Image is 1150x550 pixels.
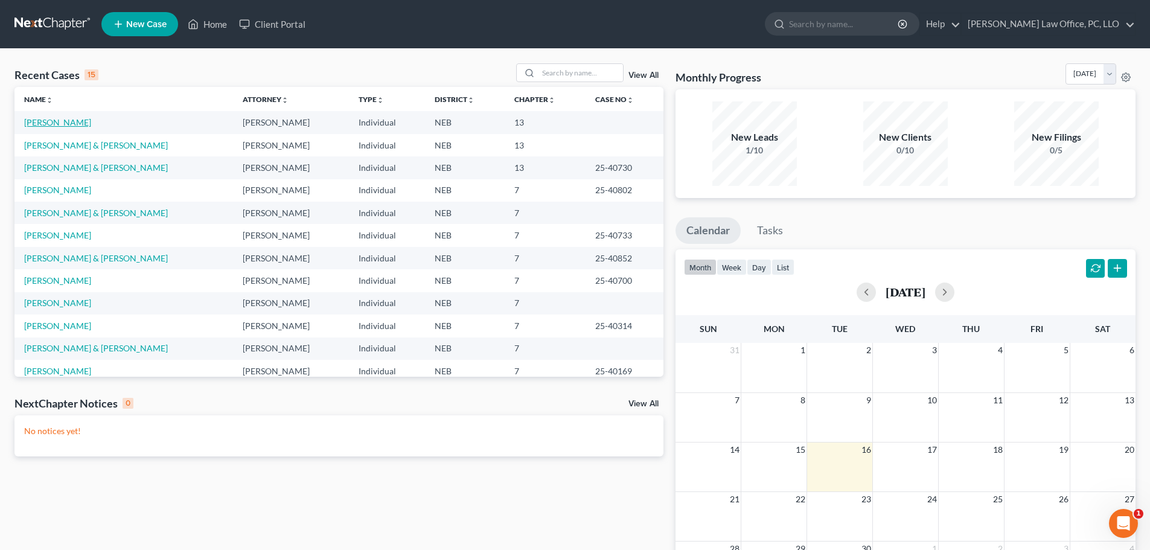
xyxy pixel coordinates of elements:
a: View All [628,71,659,80]
td: NEB [425,202,505,224]
a: [PERSON_NAME] & [PERSON_NAME] [24,162,168,173]
a: Tasks [746,217,794,244]
td: 13 [505,156,586,179]
span: 5 [1062,343,1070,357]
td: 7 [505,315,586,337]
td: Individual [349,269,425,292]
td: 25-40852 [586,247,663,269]
span: 22 [794,492,807,507]
input: Search by name... [789,13,899,35]
span: 16 [860,443,872,457]
input: Search by name... [538,64,623,82]
span: 26 [1058,492,1070,507]
span: 18 [992,443,1004,457]
td: [PERSON_NAME] [233,202,349,224]
a: Case Nounfold_more [595,95,634,104]
span: 2 [865,343,872,357]
td: Individual [349,111,425,133]
td: 13 [505,111,586,133]
a: Typeunfold_more [359,95,384,104]
td: [PERSON_NAME] [233,360,349,382]
span: 15 [794,443,807,457]
td: 25-40730 [586,156,663,179]
a: Help [920,13,960,35]
td: NEB [425,315,505,337]
td: 7 [505,360,586,382]
span: 21 [729,492,741,507]
span: 11 [992,393,1004,408]
a: Districtunfold_more [435,95,474,104]
span: Wed [895,324,915,334]
span: Tue [832,324,848,334]
h3: Monthly Progress [676,70,761,85]
span: 25 [992,492,1004,507]
td: 7 [505,269,586,292]
td: [PERSON_NAME] [233,224,349,246]
a: Nameunfold_more [24,95,53,104]
a: [PERSON_NAME] [24,366,91,376]
button: month [684,259,717,275]
td: [PERSON_NAME] [233,315,349,337]
span: 24 [926,492,938,507]
a: [PERSON_NAME] [24,298,91,308]
td: NEB [425,179,505,202]
td: Individual [349,134,425,156]
a: [PERSON_NAME] [24,275,91,286]
td: Individual [349,224,425,246]
i: unfold_more [377,97,384,104]
td: NEB [425,269,505,292]
td: NEB [425,111,505,133]
span: Sun [700,324,717,334]
a: Home [182,13,233,35]
a: Chapterunfold_more [514,95,555,104]
div: New Filings [1014,130,1099,144]
span: 3 [931,343,938,357]
a: Client Portal [233,13,311,35]
td: [PERSON_NAME] [233,269,349,292]
a: [PERSON_NAME] & [PERSON_NAME] [24,253,168,263]
span: 4 [997,343,1004,357]
td: NEB [425,156,505,179]
a: [PERSON_NAME] [24,321,91,331]
span: 8 [799,393,807,408]
span: 27 [1123,492,1136,507]
span: 14 [729,443,741,457]
span: 23 [860,492,872,507]
td: 7 [505,224,586,246]
td: [PERSON_NAME] [233,292,349,315]
a: Attorneyunfold_more [243,95,289,104]
td: NEB [425,337,505,360]
span: 7 [733,393,741,408]
td: [PERSON_NAME] [233,111,349,133]
span: Sat [1095,324,1110,334]
td: [PERSON_NAME] [233,247,349,269]
span: New Case [126,20,167,29]
td: Individual [349,202,425,224]
span: 10 [926,393,938,408]
h2: [DATE] [886,286,925,298]
td: [PERSON_NAME] [233,337,349,360]
span: 6 [1128,343,1136,357]
a: [PERSON_NAME] & [PERSON_NAME] [24,140,168,150]
td: NEB [425,224,505,246]
button: week [717,259,747,275]
td: 25-40733 [586,224,663,246]
div: New Clients [863,130,948,144]
td: 7 [505,202,586,224]
a: Calendar [676,217,741,244]
td: NEB [425,292,505,315]
td: [PERSON_NAME] [233,179,349,202]
td: 25-40802 [586,179,663,202]
div: 15 [85,69,98,80]
i: unfold_more [548,97,555,104]
div: 1/10 [712,144,797,156]
td: 25-40169 [586,360,663,382]
td: Individual [349,337,425,360]
span: 31 [729,343,741,357]
span: Fri [1030,324,1043,334]
span: 20 [1123,443,1136,457]
td: NEB [425,360,505,382]
td: [PERSON_NAME] [233,134,349,156]
div: Recent Cases [14,68,98,82]
div: 0/10 [863,144,948,156]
